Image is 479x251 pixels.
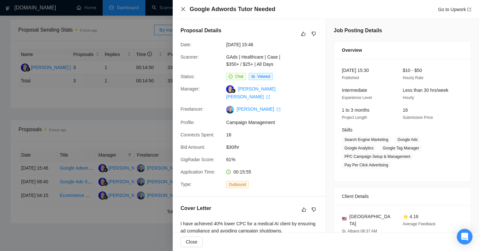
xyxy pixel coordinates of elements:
span: Application Time: [181,169,215,174]
span: 16 [226,131,324,138]
span: Type: [181,182,192,187]
img: c1V67RVQ3Srfl8JB7ZyqbXTFv4vATvQ1HYo5WNOXTYViGGPFoN0vdgR9p2eqjGFmhD [226,106,234,114]
img: gigradar-bm.png [231,89,236,93]
span: Outbound [226,181,249,188]
span: close [181,7,186,12]
span: Skills [342,127,353,132]
span: St. Albans 08:37 AM [342,229,377,233]
span: Project Length [342,115,367,120]
span: export [277,107,281,111]
span: message [229,75,233,78]
span: Campaign Management [226,119,324,126]
div: Client Details [342,188,463,205]
span: Pay Per Click Advertising [342,161,391,169]
span: clock-circle [226,170,231,174]
span: export [467,7,471,11]
span: $10 - $50 [403,68,422,73]
span: Less than 30 hrs/week [403,88,448,93]
a: [PERSON_NAME] [PERSON_NAME] export [226,86,275,99]
span: GigRadar Score: [181,157,214,162]
button: dislike [310,30,318,38]
span: Average Feedback [403,222,436,226]
h5: Job Posting Details [334,27,382,35]
span: Viewed [257,74,270,79]
span: Bid Amount: [181,145,205,150]
span: Hourly [403,95,414,100]
span: Profile: [181,120,195,125]
span: ⭐ 4.16 [403,214,418,219]
span: 61% [226,156,324,163]
span: Scanner: [181,54,199,60]
button: like [299,30,307,38]
span: Hourly Rate [403,76,423,80]
span: export [266,95,270,99]
span: Search Engine Marketing [342,136,391,143]
h4: Google Adwords Tutor Needed [190,5,275,13]
span: Overview [342,47,362,54]
span: $30/hr [226,144,324,151]
span: dislike [312,207,316,212]
span: PPC Campaign Setup & Management [342,153,413,160]
span: Manager: [181,86,200,91]
span: [GEOGRAPHIC_DATA] [349,213,392,227]
button: like [300,206,308,214]
span: Google Tag Manager [380,145,422,152]
span: like [302,207,306,212]
span: Submission Price [403,115,433,120]
span: eye [251,75,255,78]
span: dislike [312,31,316,36]
span: Connects Spent: [181,132,214,137]
span: 1 to 3 months [342,107,370,113]
span: Freelancer: [181,106,204,112]
h5: Cover Letter [181,204,211,212]
span: Google Ads [395,136,420,143]
span: 00:15:55 [233,169,251,174]
div: Open Intercom Messenger [457,229,472,244]
span: like [301,31,306,36]
button: Close [181,237,203,247]
img: 🇺🇸 [342,216,347,221]
h5: Proposal Details [181,27,221,35]
button: Close [181,7,186,12]
span: Google Analytics [342,145,376,152]
span: [DATE] 15:46 [226,41,324,48]
a: GAds | Healthcare | Case | $350+ / $25+ | All Days [226,54,280,67]
span: Date: [181,42,191,47]
span: Chat [235,74,243,79]
span: Published [342,76,359,80]
a: Go to Upworkexport [438,7,471,12]
span: 16 [403,107,408,113]
span: Experience Level [342,95,372,100]
span: Status: [181,74,195,79]
span: Intermediate [342,88,367,93]
span: [DATE] 15:30 [342,68,369,73]
a: [PERSON_NAME] export [237,106,281,112]
button: dislike [310,206,318,214]
span: Close [186,238,197,245]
